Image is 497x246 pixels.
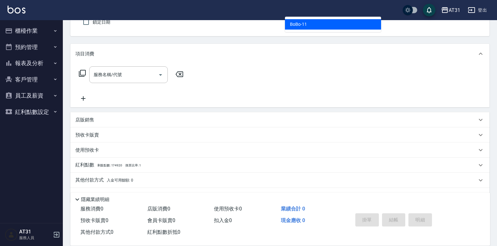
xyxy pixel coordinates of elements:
[70,158,489,173] div: 紅利點數剩餘點數: 174920換算比率: 1
[70,173,489,188] div: 其他付款方式入金可用餘額: 0
[80,206,103,212] span: 服務消費 0
[423,4,435,16] button: save
[3,23,60,39] button: 櫃檯作業
[19,229,51,235] h5: AT31
[70,112,489,127] div: 店販銷售
[281,217,305,223] span: 現金應收 0
[439,4,463,17] button: AT31
[75,132,99,138] p: 預收卡販賣
[93,19,110,25] span: 鎖定日期
[5,228,18,241] img: Person
[75,117,94,123] p: 店販銷售
[3,104,60,120] button: 紅利點數設定
[80,217,108,223] span: 預收卡販賣 0
[3,55,60,71] button: 報表及分析
[75,162,141,169] p: 紅利點數
[147,217,175,223] span: 會員卡販賣 0
[147,206,170,212] span: 店販消費 0
[3,39,60,55] button: 預約管理
[70,143,489,158] div: 使用預收卡
[156,70,166,80] button: Open
[8,6,25,14] img: Logo
[81,196,109,203] p: 隱藏業績明細
[70,188,489,203] div: 備註及來源
[97,164,122,167] span: 剩餘點數: 174920
[214,206,242,212] span: 使用預收卡 0
[125,164,141,167] span: 換算比率: 1
[75,192,99,199] p: 備註及來源
[3,87,60,104] button: 員工及薪資
[107,178,134,182] span: 入金可用餘額: 0
[290,21,307,28] span: BoBo -11
[3,71,60,88] button: 客戶管理
[281,206,305,212] span: 業績合計 0
[75,177,133,184] p: 其他付款方式
[75,51,94,57] p: 項目消費
[19,235,51,241] p: 服務人員
[70,127,489,143] div: 預收卡販賣
[75,147,99,154] p: 使用預收卡
[214,217,232,223] span: 扣入金 0
[465,4,489,16] button: 登出
[449,6,460,14] div: AT31
[70,44,489,64] div: 項目消費
[147,229,180,235] span: 紅利點數折抵 0
[80,229,113,235] span: 其他付款方式 0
